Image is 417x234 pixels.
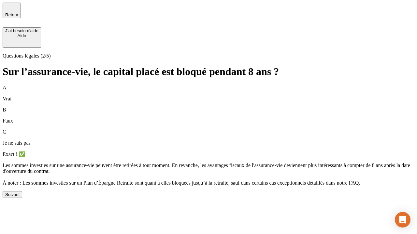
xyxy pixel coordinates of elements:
p: Questions légales (2/5) [3,53,414,59]
span: Les sommes investies sur une assurance-vie peuvent être retirées à tout moment. En revanche, les ... [3,162,410,174]
div: Suivant [5,192,20,197]
div: Open Intercom Messenger [395,212,410,227]
h1: Sur l’assurance-vie, le capital placé est bloqué pendant 8 ans ? [3,66,414,78]
p: A [3,85,414,91]
span: Retour [5,12,18,17]
p: C [3,129,414,135]
button: Retour [3,3,21,18]
p: B [3,107,414,113]
button: J’ai besoin d'aideAide [3,27,41,48]
p: Faux [3,118,414,124]
div: J’ai besoin d'aide [5,28,38,33]
span: À noter : Les sommes investies sur un Plan d’Épargne Retraite sont quant à elles bloquées jusqu’à... [3,180,360,186]
span: Exact ! ✅ [3,151,25,157]
button: Suivant [3,191,22,198]
div: Aide [5,33,38,38]
p: Vrai [3,96,414,102]
p: Je ne sais pas [3,140,414,146]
